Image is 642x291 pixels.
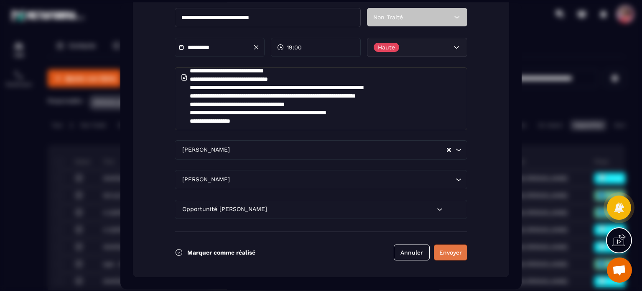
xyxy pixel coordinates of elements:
button: Envoyer [434,245,467,260]
input: Search for option [232,175,453,184]
span: [PERSON_NAME] [180,145,232,155]
p: Haute [378,44,395,50]
button: Annuler [394,245,430,260]
div: Search for option [175,140,467,160]
input: Search for option [269,205,435,214]
input: Search for option [232,145,446,155]
p: Marquer comme réalisé [187,249,255,256]
span: Non Traité [373,14,403,21]
div: Ouvrir le chat [607,258,632,283]
button: Clear Selected [447,147,451,153]
span: [PERSON_NAME] [180,175,232,184]
div: Search for option [175,170,467,189]
div: Search for option [175,200,467,219]
span: Opportunité [PERSON_NAME] [180,205,269,214]
span: 19:00 [287,43,302,52]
